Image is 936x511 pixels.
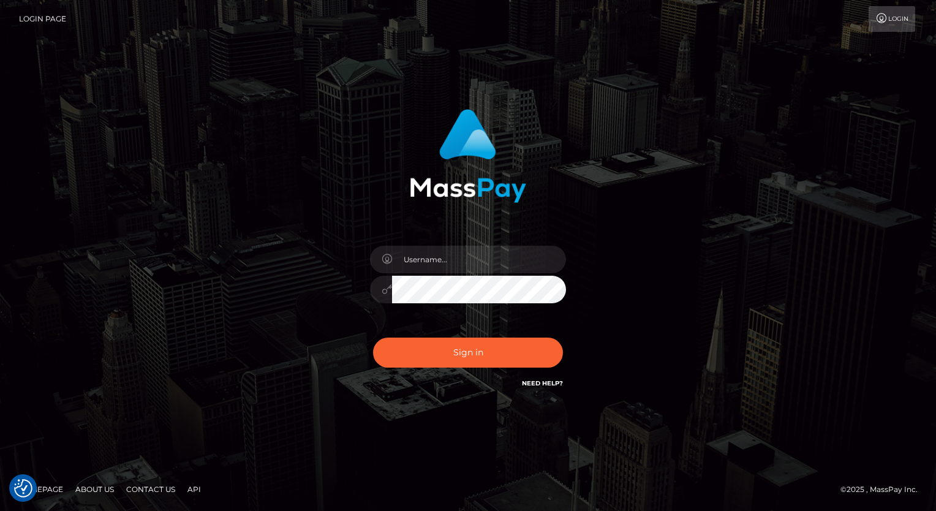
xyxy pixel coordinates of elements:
a: Login Page [19,6,66,32]
a: Contact Us [121,480,180,499]
a: Need Help? [522,379,563,387]
div: © 2025 , MassPay Inc. [840,483,927,496]
a: API [183,480,206,499]
button: Consent Preferences [14,479,32,498]
img: MassPay Login [410,109,526,203]
input: Username... [392,246,566,273]
img: Revisit consent button [14,479,32,498]
button: Sign in [373,338,563,368]
a: Homepage [13,480,68,499]
a: About Us [70,480,119,499]
a: Login [869,6,915,32]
